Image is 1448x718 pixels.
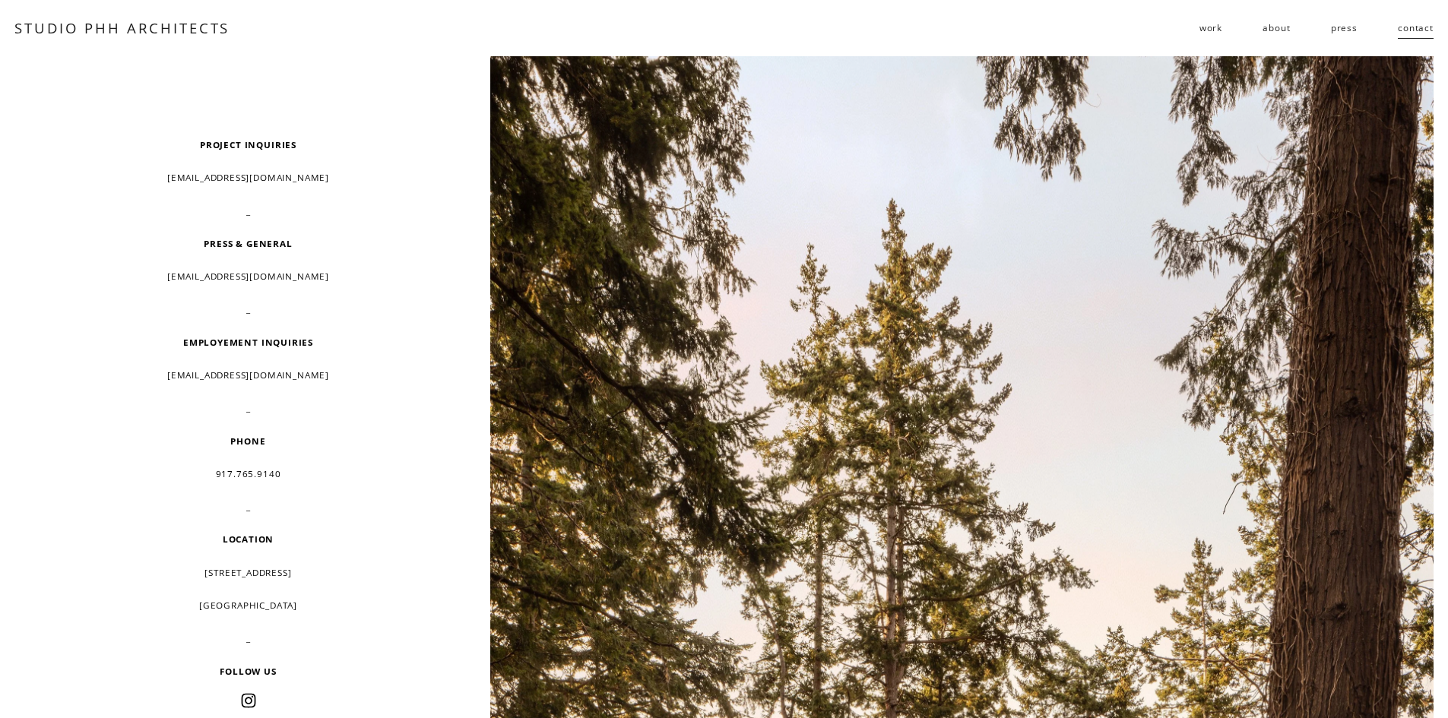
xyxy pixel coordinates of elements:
[1331,16,1358,40] a: press
[74,166,422,188] p: [EMAIL_ADDRESS][DOMAIN_NAME]
[204,237,292,249] strong: PRESS & GENERAL
[74,364,422,386] p: [EMAIL_ADDRESS][DOMAIN_NAME]
[74,627,422,649] p: _
[74,561,422,584] p: [STREET_ADDRESS]
[74,397,422,419] p: _
[74,495,422,517] p: _
[200,138,296,150] strong: PROJECT INQUIRIES
[223,533,274,545] strong: LOCATION
[241,693,256,708] a: Instagram
[1398,16,1434,40] a: contact
[1199,17,1222,39] span: work
[183,336,313,348] strong: EMPLOYEMENT INQUIRIES
[1199,16,1222,40] a: folder dropdown
[74,594,422,616] p: [GEOGRAPHIC_DATA]
[14,18,230,37] a: STUDIO PHH ARCHITECTS
[74,200,422,222] p: _
[74,298,422,320] p: _
[220,665,276,677] strong: FOLLOW US
[74,463,422,485] p: 917.765.9140
[1263,16,1290,40] a: about
[74,265,422,287] p: [EMAIL_ADDRESS][DOMAIN_NAME]
[230,435,265,447] strong: PHONE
